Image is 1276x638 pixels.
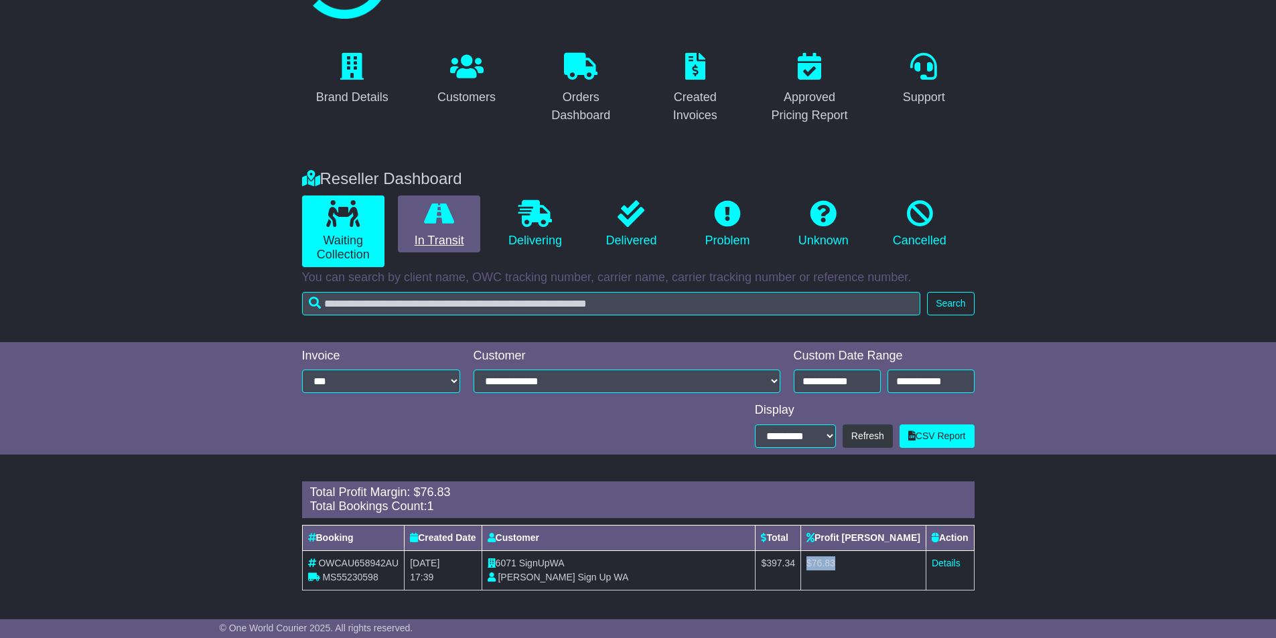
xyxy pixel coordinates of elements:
[812,558,835,568] span: 76.83
[307,48,397,111] a: Brand Details
[759,48,860,129] a: Approved Pricing Report
[405,525,482,550] th: Created Date
[437,88,496,106] div: Customers
[843,424,893,448] button: Refresh
[645,48,746,129] a: Created Invoices
[427,499,434,513] span: 1
[590,195,672,253] a: Delivered
[756,525,801,550] th: Total
[900,424,975,448] a: CSV Report
[322,572,378,582] span: MS55230598
[932,558,961,568] a: Details
[316,88,388,106] div: Brand Details
[530,48,632,129] a: Orders Dashboard
[801,550,926,590] td: $
[410,558,439,568] span: [DATE]
[302,195,384,267] a: Waiting Collection
[318,558,399,568] span: OWCAU658942AU
[766,558,795,568] span: 397.34
[310,499,967,514] div: Total Bookings Count:
[755,403,975,418] div: Display
[410,572,433,582] span: 17:39
[474,349,780,364] div: Customer
[878,195,961,253] a: Cancelled
[421,485,451,499] span: 76.83
[310,485,967,500] div: Total Profit Margin: $
[926,525,974,550] th: Action
[302,525,405,550] th: Booking
[539,88,623,125] div: Orders Dashboard
[295,169,981,189] div: Reseller Dashboard
[496,558,516,568] span: 6071
[927,292,974,315] button: Search
[482,525,756,550] th: Customer
[654,88,737,125] div: Created Invoices
[429,48,504,111] a: Customers
[498,572,628,582] span: [PERSON_NAME] Sign Up WA
[801,525,926,550] th: Profit [PERSON_NAME]
[686,195,768,253] a: Problem
[519,558,565,568] span: SignUpWA
[756,550,801,590] td: $
[782,195,865,253] a: Unknown
[903,88,945,106] div: Support
[894,48,954,111] a: Support
[398,195,480,253] a: In Transit
[302,270,975,285] p: You can search by client name, OWC tracking number, carrier name, carrier tracking number or refe...
[494,195,576,253] a: Delivering
[220,623,413,633] span: © One World Courier 2025. All rights reserved.
[302,349,460,364] div: Invoice
[794,349,975,364] div: Custom Date Range
[768,88,851,125] div: Approved Pricing Report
